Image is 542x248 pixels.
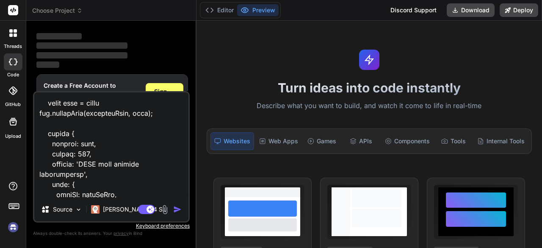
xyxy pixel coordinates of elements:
[173,205,182,214] img: icon
[44,81,139,107] h1: Create a Free Account to generate the response
[4,43,22,50] label: threads
[303,132,340,150] div: Games
[342,132,379,150] div: APIs
[202,80,537,95] h1: Turn ideas into code instantly
[210,132,254,150] div: Websites
[103,205,166,214] p: [PERSON_NAME] 4 S..
[34,92,188,198] textarea: L ipsu dolorsi a consectet adip elit sed doeiusm te INC ut labore etd magn al enimad mi veni qu @...
[154,87,175,104] span: Sign Up
[237,4,279,16] button: Preview
[5,133,21,140] label: Upload
[500,3,538,17] button: Deploy
[160,205,170,215] img: attachment
[36,52,127,59] span: ‌
[7,71,19,78] label: code
[33,229,190,237] p: Always double-check its answers. Your in Bind
[36,61,59,68] span: ‌
[36,33,82,39] span: ‌
[33,223,190,229] p: Keyboard preferences
[202,4,237,16] button: Editor
[474,132,528,150] div: Internal Tools
[36,42,127,49] span: ‌
[91,205,100,214] img: Claude 4 Sonnet
[113,231,129,236] span: privacy
[53,205,72,214] p: Source
[6,220,20,234] img: signin
[5,101,21,108] label: GitHub
[75,206,82,213] img: Pick Models
[382,132,433,150] div: Components
[435,132,472,150] div: Tools
[256,132,301,150] div: Web Apps
[32,6,83,15] span: Choose Project
[202,100,537,111] p: Describe what you want to build, and watch it come to life in real-time
[447,3,495,17] button: Download
[385,3,442,17] div: Discord Support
